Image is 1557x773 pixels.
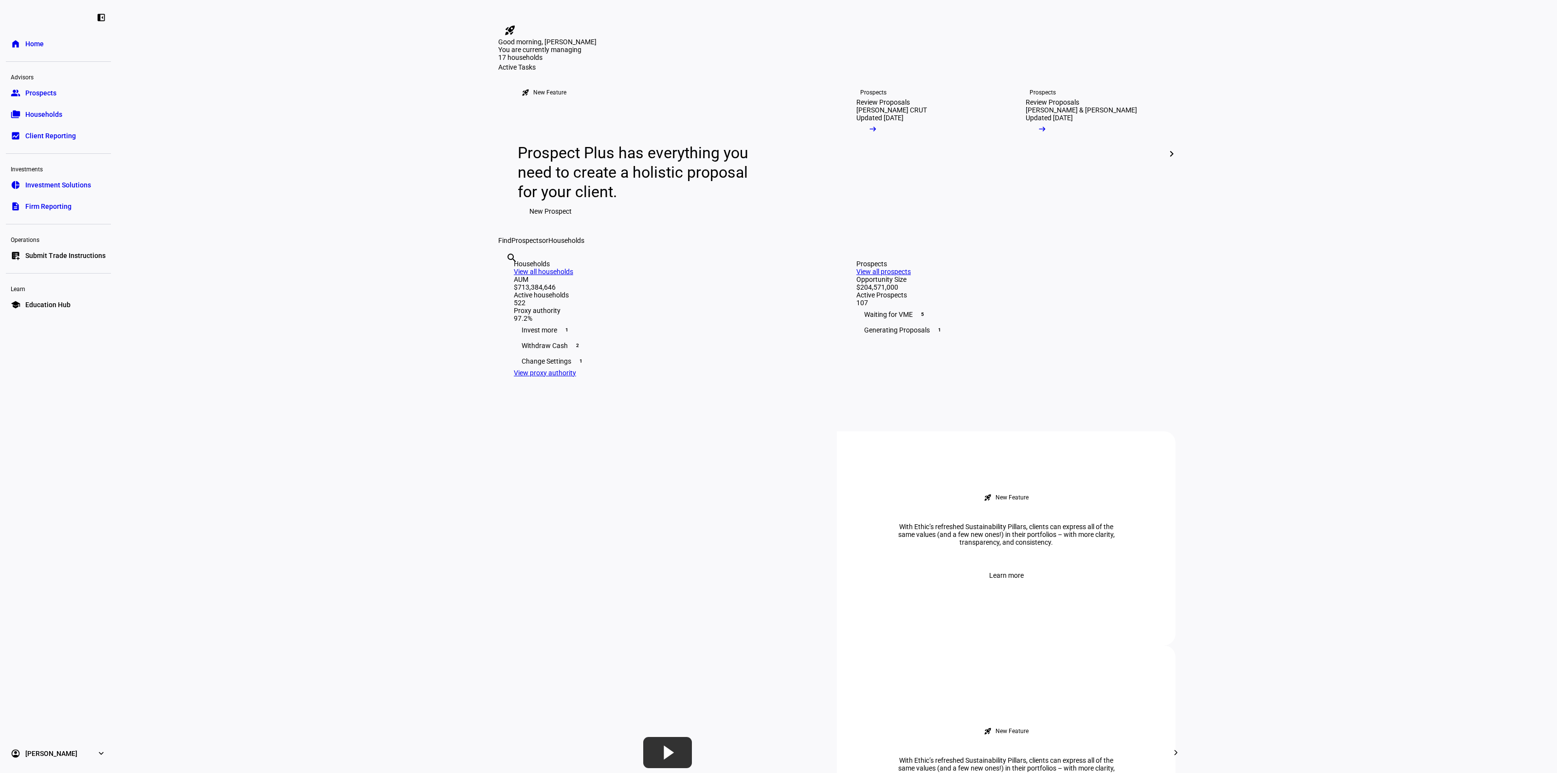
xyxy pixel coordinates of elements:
[856,283,1160,291] div: $204,571,000
[25,110,62,119] span: Households
[577,357,585,365] span: 1
[6,175,111,195] a: pie_chartInvestment Solutions
[25,39,44,49] span: Home
[1166,148,1177,160] mat-icon: chevron_right
[1170,747,1182,758] mat-icon: chevron_right
[498,54,596,63] div: 17 households
[996,727,1029,735] div: New Feature
[6,83,111,103] a: groupProspects
[6,281,111,295] div: Learn
[856,322,1160,338] div: Generating Proposals
[518,143,758,202] div: Prospect Plus has everything you need to create a holistic proposal for your client.
[514,338,817,353] div: Withdraw Cash
[514,283,817,291] div: $713,384,646
[25,202,72,211] span: Firm Reporting
[856,307,1160,322] div: Waiting for VME
[25,300,71,310] span: Education Hub
[498,237,1176,244] div: Find or
[514,268,573,276] a: View all households
[511,237,542,244] span: Prospects
[856,260,1160,268] div: Prospects
[11,251,20,260] eth-mat-symbol: list_alt_add
[518,202,583,221] button: New Prospect
[1030,89,1056,96] div: Prospects
[11,749,20,758] eth-mat-symbol: account_circle
[1010,71,1172,237] a: ProspectsReview Proposals[PERSON_NAME] & [PERSON_NAME]Updated [DATE]
[514,276,817,283] div: AUM
[11,39,20,49] eth-mat-symbol: home
[514,299,817,307] div: 522
[936,326,943,334] span: 1
[574,342,581,350] span: 2
[6,232,111,246] div: Operations
[856,106,927,114] div: [PERSON_NAME] CRUT
[856,299,1160,307] div: 107
[984,494,992,501] mat-icon: rocket_launch
[533,89,566,96] div: New Feature
[860,89,887,96] div: Prospects
[514,314,817,322] div: 97.2%
[498,63,1176,71] div: Active Tasks
[25,251,106,260] span: Submit Trade Instructions
[498,38,1176,46] div: Good morning, [PERSON_NAME]
[548,237,584,244] span: Households
[989,566,1024,585] span: Learn more
[11,180,20,190] eth-mat-symbol: pie_chart
[1037,124,1047,134] mat-icon: arrow_right_alt
[514,260,817,268] div: Households
[1026,106,1137,114] div: [PERSON_NAME] & [PERSON_NAME]
[885,523,1128,546] div: With Ethic’s refreshed Sustainability Pillars, clients can express all of the same values (and a ...
[6,70,111,83] div: Advisors
[856,276,1160,283] div: Opportunity Size
[25,131,76,141] span: Client Reporting
[11,131,20,141] eth-mat-symbol: bid_landscape
[11,202,20,211] eth-mat-symbol: description
[25,88,56,98] span: Prospects
[919,311,926,318] span: 5
[522,89,529,96] mat-icon: rocket_launch
[6,105,111,124] a: folder_copyHouseholds
[529,202,572,221] span: New Prospect
[856,114,904,122] div: Updated [DATE]
[96,749,106,758] eth-mat-symbol: expand_more
[1026,114,1073,122] div: Updated [DATE]
[506,252,518,264] mat-icon: search
[514,369,576,377] a: View proxy authority
[6,126,111,146] a: bid_landscapeClient Reporting
[6,34,111,54] a: homeHome
[25,749,77,758] span: [PERSON_NAME]
[856,98,910,106] div: Review Proposals
[6,162,111,175] div: Investments
[11,300,20,310] eth-mat-symbol: school
[514,291,817,299] div: Active households
[984,727,992,735] mat-icon: rocket_launch
[996,494,1029,501] div: New Feature
[11,110,20,119] eth-mat-symbol: folder_copy
[514,322,817,338] div: Invest more
[506,265,508,277] input: Enter name of prospect or household
[11,88,20,98] eth-mat-symbol: group
[868,124,878,134] mat-icon: arrow_right_alt
[563,326,571,334] span: 1
[6,197,111,216] a: descriptionFirm Reporting
[1026,98,1079,106] div: Review Proposals
[498,46,581,54] span: You are currently managing
[514,307,817,314] div: Proxy authority
[504,24,516,36] mat-icon: rocket_launch
[856,291,1160,299] div: Active Prospects
[514,353,817,369] div: Change Settings
[978,566,1035,585] button: Learn more
[841,71,1002,237] a: ProspectsReview Proposals[PERSON_NAME] CRUTUpdated [DATE]
[96,13,106,22] eth-mat-symbol: left_panel_close
[856,268,911,276] a: View all prospects
[25,180,91,190] span: Investment Solutions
